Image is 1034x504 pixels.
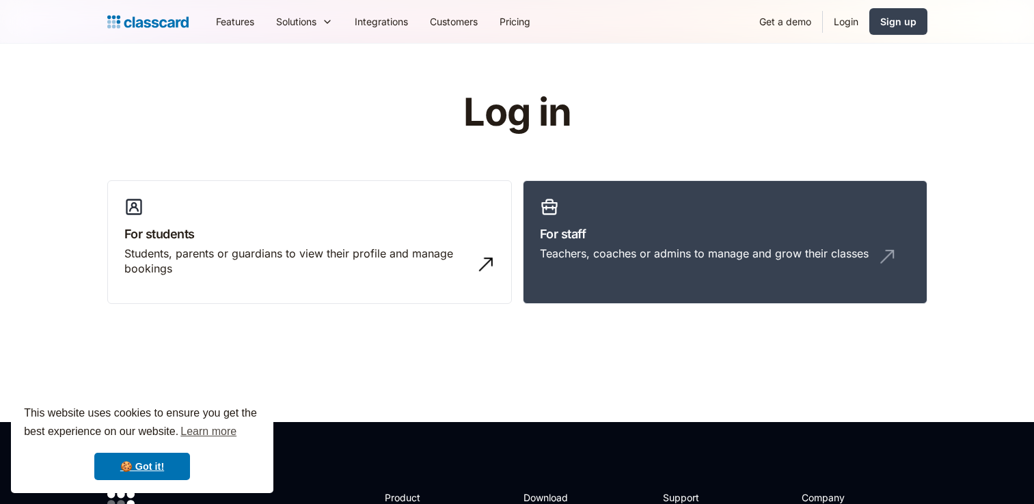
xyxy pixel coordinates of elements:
a: dismiss cookie message [94,453,190,480]
a: Sign up [869,8,927,35]
div: Students, parents or guardians to view their profile and manage bookings [124,246,467,277]
a: Get a demo [748,6,822,37]
h3: For students [124,225,495,243]
a: home [107,12,189,31]
a: Pricing [489,6,541,37]
h1: Log in [300,92,734,134]
a: Customers [419,6,489,37]
a: For staffTeachers, coaches or admins to manage and grow their classes [523,180,927,305]
div: Sign up [880,14,916,29]
h3: For staff [540,225,910,243]
div: Solutions [276,14,316,29]
div: cookieconsent [11,392,273,493]
a: For studentsStudents, parents or guardians to view their profile and manage bookings [107,180,512,305]
div: Solutions [265,6,344,37]
a: Login [823,6,869,37]
a: learn more about cookies [178,421,239,442]
span: This website uses cookies to ensure you get the best experience on our website. [24,405,260,442]
a: Features [205,6,265,37]
div: Teachers, coaches or admins to manage and grow their classes [540,246,869,261]
a: Integrations [344,6,419,37]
